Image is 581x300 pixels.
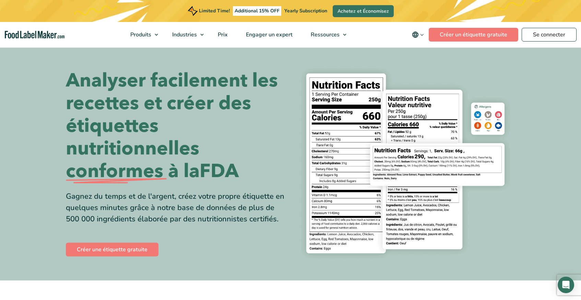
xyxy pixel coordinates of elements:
a: Engager un expert [237,22,300,47]
a: Créer un étiquette gratuite [429,28,518,42]
h1: Analyser facilement les recettes et créer des étiquettes nutritionnelles FDA [66,69,285,183]
div: Gagnez du temps et de l'argent, créez votre propre étiquette en quelques minutes grâce à notre ba... [66,191,285,225]
a: Industries [163,22,207,47]
a: Prix [209,22,235,47]
span: Prix [216,31,228,38]
a: Produits [121,22,162,47]
span: Produits [128,31,152,38]
span: Additional 15% OFF [233,6,281,16]
span: Ressources [309,31,340,38]
a: Achetez et Économisez [333,5,394,17]
a: Ressources [302,22,350,47]
span: Limited Time! [199,8,230,14]
a: Se connecter [522,28,577,42]
span: Yearly Subscription [284,8,327,14]
a: Créer une étiquette gratuite [66,243,158,256]
span: conformes à la [66,160,200,183]
span: Industries [170,31,198,38]
div: Open Intercom Messenger [558,277,574,293]
span: Engager un expert [244,31,293,38]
